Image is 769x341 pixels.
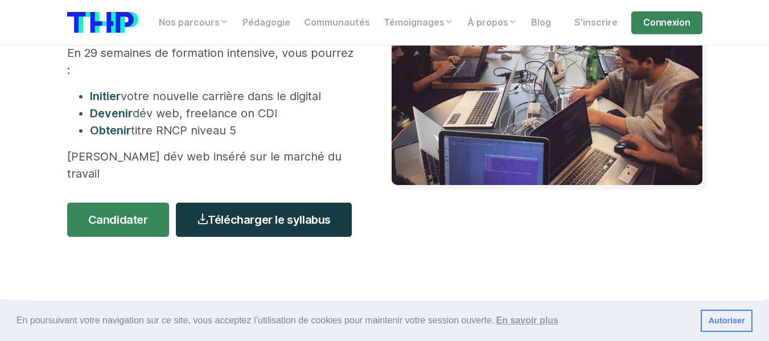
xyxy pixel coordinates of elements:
a: À propos [460,11,524,34]
a: Communautés [297,11,377,34]
li: titre RNCP niveau 5 [90,122,357,139]
img: logo [67,12,138,33]
span: Devenir [90,106,133,120]
a: Candidater [67,203,169,237]
p: En 29 semaines de formation intensive, vous pourrez : [67,44,357,79]
li: dév web, freelance on CDI [90,105,357,122]
a: dismiss cookie message [701,310,752,332]
li: votre nouvelle carrière dans le digital [90,88,357,105]
a: learn more about cookies [494,312,560,329]
span: Obtenir [90,124,131,137]
span: En poursuivant votre navigation sur ce site, vous acceptez l’utilisation de cookies pour mainteni... [17,312,692,329]
a: Nos parcours [152,11,236,34]
span: Initier [90,89,121,103]
a: Télécharger le syllabus [176,203,352,237]
a: Témoignages [377,11,460,34]
a: S'inscrire [568,11,624,34]
p: [PERSON_NAME] dév web inséré sur le marché du travail [67,148,357,182]
a: Connexion [631,11,702,34]
a: Blog [524,11,558,34]
a: Pédagogie [236,11,297,34]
